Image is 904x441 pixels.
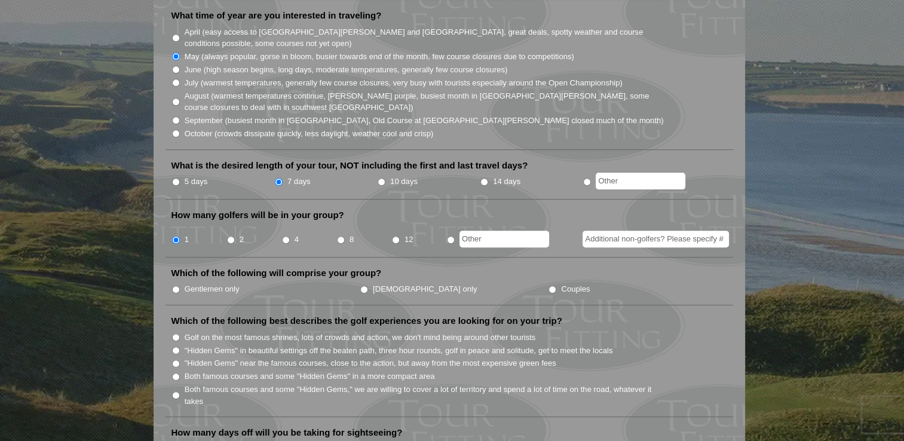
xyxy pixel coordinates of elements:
[240,234,244,246] label: 2
[561,283,590,295] label: Couples
[185,64,508,76] label: June (high season begins, long days, moderate temperatures, generally few course closures)
[171,160,528,171] label: What is the desired length of your tour, NOT including the first and last travel days?
[583,231,729,247] input: Additional non-golfers? Please specify #
[185,283,240,295] label: Gentlemen only
[185,370,435,382] label: Both famous courses and some "Hidden Gems" in a more compact area
[185,332,536,344] label: Golf on the most famous shrines, lots of crowds and action, we don't mind being around other tour...
[171,315,562,327] label: Which of the following best describes the golf experiences you are looking for on your trip?
[185,26,665,50] label: April (easy access to [GEOGRAPHIC_DATA][PERSON_NAME] and [GEOGRAPHIC_DATA], great deals, spotty w...
[171,209,344,221] label: How many golfers will be in your group?
[493,176,520,188] label: 14 days
[185,115,664,127] label: September (busiest month in [GEOGRAPHIC_DATA], Old Course at [GEOGRAPHIC_DATA][PERSON_NAME] close...
[185,345,613,357] label: "Hidden Gems" in beautiful settings off the beaten path, three hour rounds, golf in peace and sol...
[171,10,382,22] label: What time of year are you interested in traveling?
[185,234,189,246] label: 1
[185,176,208,188] label: 5 days
[390,176,418,188] label: 10 days
[185,90,665,114] label: August (warmest temperatures continue, [PERSON_NAME] purple, busiest month in [GEOGRAPHIC_DATA][P...
[171,267,382,279] label: Which of the following will comprise your group?
[185,77,623,89] label: July (warmest temperatures, generally few course closures, very busy with tourists especially aro...
[185,384,665,407] label: Both famous courses and some "Hidden Gems," we are willing to cover a lot of territory and spend ...
[185,128,434,140] label: October (crowds dissipate quickly, less daylight, weather cool and crisp)
[404,234,413,246] label: 12
[373,283,477,295] label: [DEMOGRAPHIC_DATA] only
[295,234,299,246] label: 4
[596,173,685,189] input: Other
[459,231,549,247] input: Other
[350,234,354,246] label: 8
[287,176,311,188] label: 7 days
[185,51,574,63] label: May (always popular, gorse in bloom, busier towards end of the month, few course closures due to ...
[171,427,403,439] label: How many days off will you be taking for sightseeing?
[185,357,556,369] label: "Hidden Gems" near the famous courses, close to the action, but away from the most expensive gree...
